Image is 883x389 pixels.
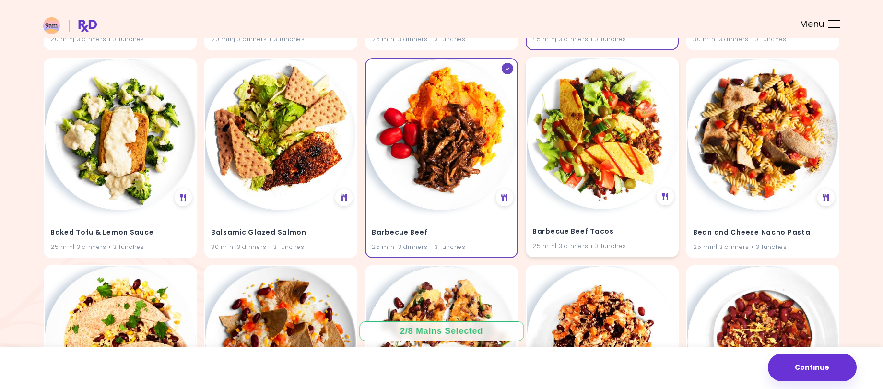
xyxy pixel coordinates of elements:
[657,188,674,205] div: See Meal Plan
[211,224,351,240] h4: Balsamic Glazed Salmon
[335,189,353,206] div: See Meal Plan
[50,242,190,251] div: 25 min | 3 dinners + 3 lunches
[175,189,192,206] div: See Meal Plan
[532,34,672,43] div: 45 min | 3 dinners + 3 lunches
[693,224,833,240] h4: Bean and Cheese Nacho Pasta
[800,20,824,28] span: Menu
[532,224,672,239] h4: Barbecue Beef Tacos
[43,17,97,34] img: RxDiet
[768,354,857,381] button: Continue
[50,224,190,240] h4: Baked Tofu & Lemon Sauce
[693,242,833,251] div: 25 min | 3 dinners + 3 lunches
[372,224,511,240] h4: Barbecue Beef
[372,34,511,43] div: 25 min | 3 dinners + 3 lunches
[693,34,833,43] div: 30 min | 3 dinners + 3 lunches
[817,189,835,206] div: See Meal Plan
[372,242,511,251] div: 25 min | 3 dinners + 3 lunches
[50,34,190,43] div: 20 min | 3 dinners + 3 lunches
[532,241,672,250] div: 25 min | 3 dinners + 3 lunches
[211,34,351,43] div: 20 min | 3 dinners + 3 lunches
[211,242,351,251] div: 30 min | 3 dinners + 3 lunches
[496,189,513,206] div: See Meal Plan
[393,325,490,337] div: 2 / 8 Mains Selected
